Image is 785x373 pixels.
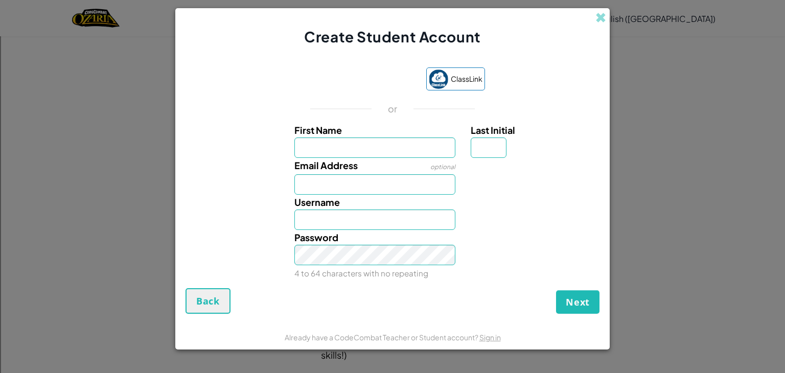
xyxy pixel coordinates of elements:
[451,72,482,86] span: ClassLink
[196,295,220,307] span: Back
[285,333,479,342] span: Already have a CodeCombat Teacher or Student account?
[304,28,480,45] span: Create Student Account
[566,296,590,308] span: Next
[556,290,599,314] button: Next
[4,59,781,68] div: Rename
[186,288,230,314] button: Back
[4,50,781,59] div: Sign out
[294,231,338,243] span: Password
[479,333,501,342] a: Sign in
[294,159,358,171] span: Email Address
[294,196,340,208] span: Username
[4,13,781,22] div: Sort New > Old
[4,41,781,50] div: Options
[294,268,428,278] small: 4 to 64 characters with no repeating
[4,22,781,32] div: Move To ...
[471,124,515,136] span: Last Initial
[429,69,448,89] img: classlink-logo-small.png
[4,4,781,13] div: Sort A > Z
[388,103,398,115] p: or
[4,68,781,78] div: Move To ...
[295,69,421,91] iframe: Sign in with Google Button
[430,163,455,171] span: optional
[294,124,342,136] span: First Name
[4,32,781,41] div: Delete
